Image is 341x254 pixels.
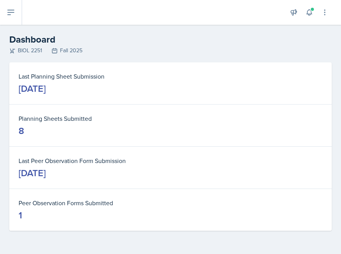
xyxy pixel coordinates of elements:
dt: Planning Sheets Submitted [19,114,322,123]
div: 8 [19,125,24,137]
div: 1 [19,209,22,221]
div: [DATE] [19,82,46,95]
dt: Last Peer Observation Form Submission [19,156,322,165]
div: BIOL 2251 Fall 2025 [9,46,332,55]
dt: Peer Observation Forms Submitted [19,198,322,208]
div: [DATE] [19,167,46,179]
dt: Last Planning Sheet Submission [19,72,322,81]
h2: Dashboard [9,33,332,46]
